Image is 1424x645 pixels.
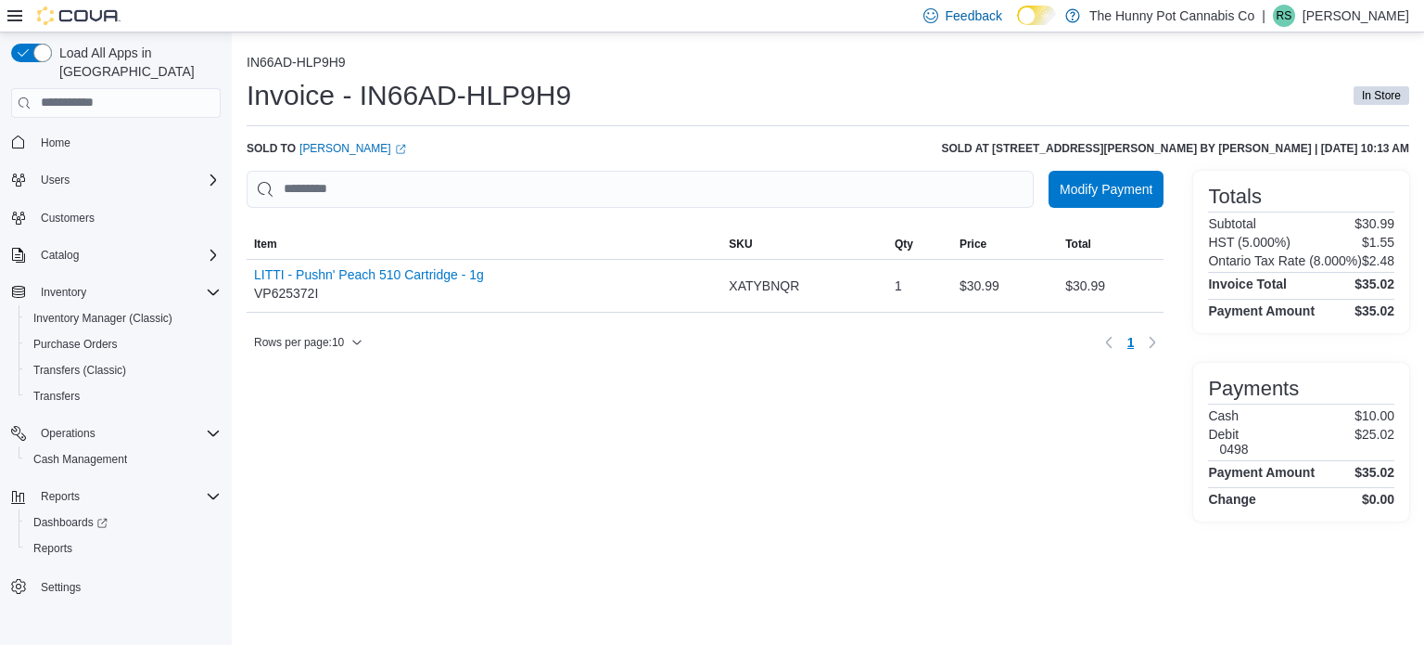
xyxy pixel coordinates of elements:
[41,211,95,226] span: Customers
[26,537,221,560] span: Reports
[19,535,228,561] button: Reports
[33,337,118,352] span: Purchase Orders
[19,357,228,383] button: Transfers (Classic)
[247,229,721,259] button: Item
[4,204,228,231] button: Customers
[41,489,80,504] span: Reports
[1354,465,1394,480] h4: $35.02
[26,537,80,560] a: Reports
[33,485,221,508] span: Reports
[26,448,221,471] span: Cash Management
[26,359,221,381] span: Transfers (Classic)
[41,248,79,263] span: Catalog
[33,281,94,303] button: Inventory
[960,237,986,252] span: Price
[1098,328,1164,357] nav: Pagination for table: MemoryTable from EuiInMemoryTable
[1208,186,1261,208] h3: Totals
[1017,25,1018,26] span: Dark Mode
[4,279,228,305] button: Inventory
[4,484,228,510] button: Reports
[941,141,1409,156] h6: Sold at [STREET_ADDRESS][PERSON_NAME] by [PERSON_NAME] | [DATE] 10:13 AM
[729,237,752,252] span: SKU
[4,167,228,193] button: Users
[1208,465,1315,480] h4: Payment Amount
[37,6,121,25] img: Cova
[1354,277,1394,291] h4: $35.02
[247,141,406,156] div: Sold to
[946,6,1002,25] span: Feedback
[26,333,221,355] span: Purchase Orders
[721,229,887,259] button: SKU
[1208,378,1299,400] h3: Payments
[952,229,1058,259] button: Price
[19,510,228,535] a: Dashboards
[33,169,77,191] button: Users
[1354,86,1409,105] span: In Store
[1208,253,1362,268] h6: Ontario Tax Rate (8.000%)
[33,131,221,154] span: Home
[395,144,406,155] svg: External link
[1120,328,1142,357] ul: Pagination for table: MemoryTable from EuiInMemoryTable
[1089,5,1254,27] p: The Hunny Pot Cannabis Co
[1127,333,1135,352] span: 1
[4,242,228,268] button: Catalog
[1208,235,1290,250] h6: HST (5.000%)
[247,331,370,354] button: Rows per page:10
[1058,267,1163,304] div: $30.99
[1208,303,1315,318] h4: Payment Amount
[887,267,952,304] div: 1
[1208,277,1287,291] h4: Invoice Total
[299,141,406,156] a: [PERSON_NAME]External link
[247,55,346,70] button: IN66AD-HLP9H9
[33,363,126,378] span: Transfers (Classic)
[33,515,108,530] span: Dashboards
[952,267,1058,304] div: $30.99
[1354,303,1394,318] h4: $35.02
[33,574,221,598] span: Settings
[1208,492,1255,507] h4: Change
[33,389,80,404] span: Transfers
[1049,171,1163,208] button: Modify Payment
[1065,237,1091,252] span: Total
[1208,216,1255,231] h6: Subtotal
[26,307,221,329] span: Inventory Manager (Classic)
[33,485,87,508] button: Reports
[1362,253,1394,268] p: $2.48
[1017,6,1056,25] input: Dark Mode
[1098,331,1120,354] button: Previous page
[33,541,72,556] span: Reports
[1362,87,1401,104] span: In Store
[4,573,228,600] button: Settings
[1277,5,1292,27] span: RS
[1362,235,1394,250] p: $1.55
[41,285,86,300] span: Inventory
[33,169,221,191] span: Users
[26,385,87,407] a: Transfers
[254,335,344,350] span: Rows per page : 10
[1208,408,1239,423] h6: Cash
[19,446,228,472] button: Cash Management
[4,420,228,446] button: Operations
[254,267,484,282] button: LITTI - Pushn' Peach 510 Cartridge - 1g
[41,580,81,595] span: Settings
[1208,427,1248,442] h6: Debit
[4,129,228,156] button: Home
[1141,331,1163,354] button: Next page
[41,173,70,187] span: Users
[41,135,70,150] span: Home
[19,383,228,409] button: Transfers
[26,511,221,534] span: Dashboards
[1354,427,1394,457] p: $25.02
[247,77,571,114] h1: Invoice - IN66AD-HLP9H9
[895,237,913,252] span: Qty
[33,422,221,445] span: Operations
[33,422,103,445] button: Operations
[33,244,86,266] button: Catalog
[19,331,228,357] button: Purchase Orders
[26,359,133,381] a: Transfers (Classic)
[52,44,221,81] span: Load All Apps in [GEOGRAPHIC_DATA]
[26,385,221,407] span: Transfers
[1060,180,1152,199] span: Modify Payment
[26,333,125,355] a: Purchase Orders
[33,311,172,326] span: Inventory Manager (Classic)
